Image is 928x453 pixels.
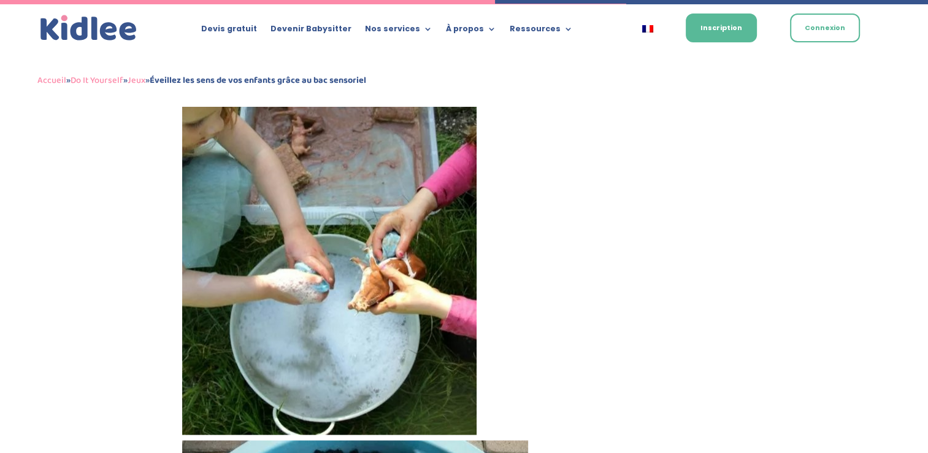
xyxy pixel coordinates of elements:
a: Connexion [790,14,860,42]
a: Accueil [37,73,66,88]
a: Ressources [510,25,573,38]
a: À propos [446,25,496,38]
a: Nos services [365,25,432,38]
a: Kidlee Logo [37,12,140,44]
strong: Éveillez les sens de vos enfants grâce au bac sensoriel [150,73,366,88]
a: Jeux [128,73,145,88]
a: Inscription [686,14,757,42]
a: Devis gratuit [201,25,257,38]
a: Devenir Babysitter [270,25,351,38]
span: » » » [37,73,366,88]
img: logo_kidlee_bleu [37,12,140,44]
a: Do It Yourself [71,73,123,88]
img: Français [642,25,653,33]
